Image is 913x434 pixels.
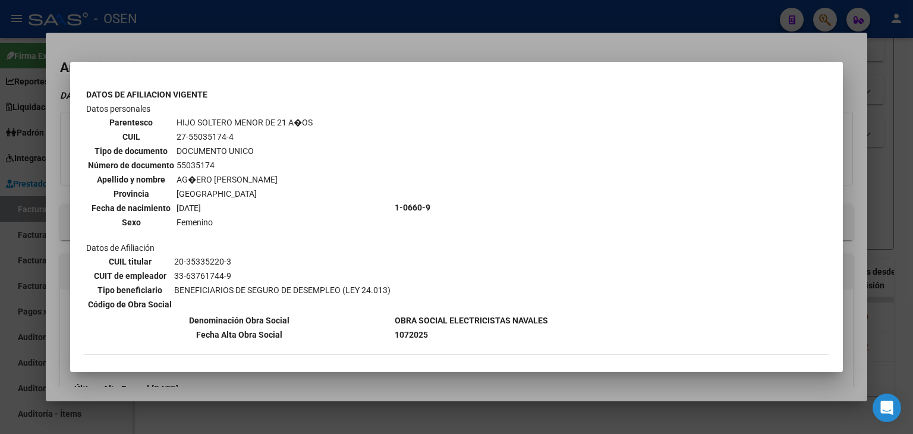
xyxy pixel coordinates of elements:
div: Open Intercom Messenger [873,394,901,422]
th: Fecha de nacimiento [87,202,175,215]
td: BENEFICIARIOS DE SEGURO DE DESEMPLEO (LEY 24.013) [174,284,391,297]
td: Femenino [176,216,313,229]
th: Denominación Obra Social [86,314,393,327]
td: 27-55035174-4 [176,130,313,143]
th: Número de documento [87,159,175,172]
b: 1-0660-9 [395,203,430,212]
th: CUIT de empleador [87,269,172,282]
b: OBRA SOCIAL ELECTRICISTAS NAVALES [395,316,548,325]
td: 20-35335220-3 [174,255,391,268]
th: Tipo de documento [87,144,175,158]
td: [GEOGRAPHIC_DATA] [176,187,313,200]
th: Fecha Alta Obra Social [86,328,393,341]
th: Tipo beneficiario [87,284,172,297]
td: Datos personales Datos de Afiliación [86,102,393,313]
th: CUIL [87,130,175,143]
th: Código de Obra Social [87,298,172,311]
td: HIJO SOLTERO MENOR DE 21 A�OS [176,116,313,129]
b: 1072025 [395,330,428,339]
td: DOCUMENTO UNICO [176,144,313,158]
th: Parentesco [87,116,175,129]
th: Apellido y nombre [87,173,175,186]
b: DATOS DE AFILIACION VIGENTE [86,90,207,99]
th: Sexo [87,216,175,229]
td: [DATE] [176,202,313,215]
td: 33-63761744-9 [174,269,391,282]
td: AG�ERO [PERSON_NAME] [176,173,313,186]
td: 55035174 [176,159,313,172]
th: CUIL titular [87,255,172,268]
th: Provincia [87,187,175,200]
